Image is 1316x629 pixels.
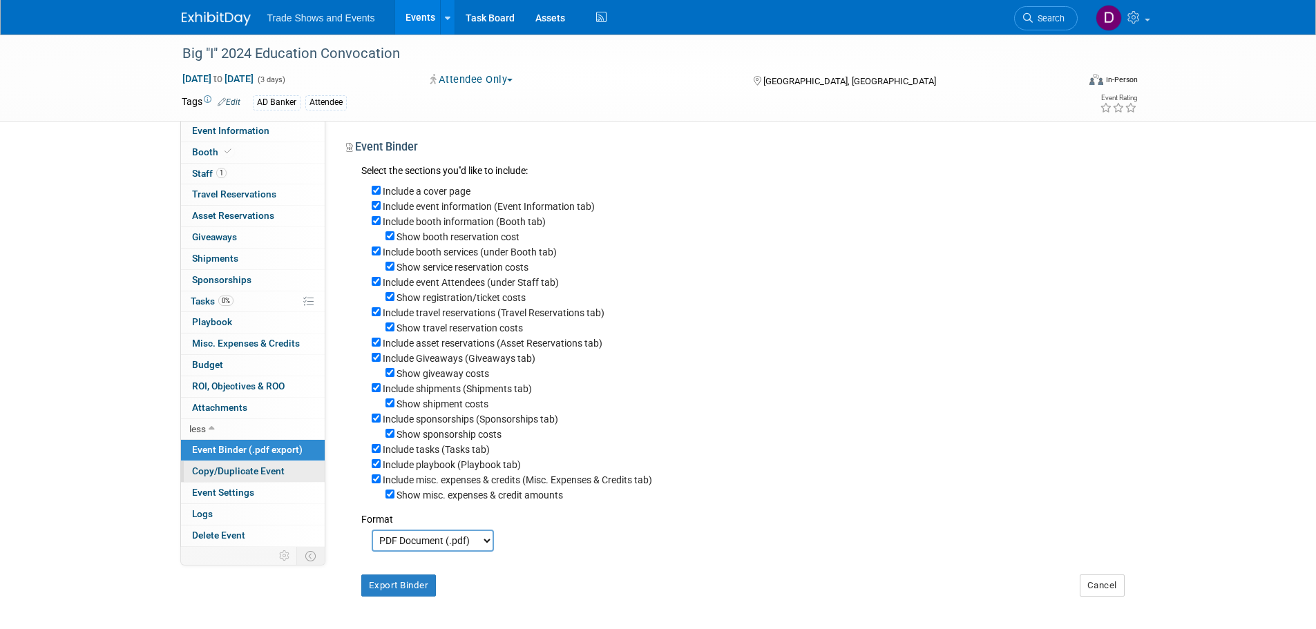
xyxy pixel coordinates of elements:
[181,419,325,440] a: less
[1080,574,1125,597] button: Cancel
[192,338,300,349] span: Misc. Expenses & Credits
[996,72,1138,93] div: Event Format
[267,12,375,23] span: Trade Shows and Events
[181,483,325,503] a: Event Settings
[189,423,206,434] span: less
[383,383,532,394] label: Include shipments (Shipments tab)
[397,490,563,501] label: Show misc. expenses & credit amounts
[256,75,285,84] span: (3 days)
[192,210,274,221] span: Asset Reservations
[397,429,502,440] label: Show sponsorship costs
[1089,74,1103,85] img: Format-Inperson.png
[383,246,557,258] label: Include booth services (under Booth tab)
[192,465,285,476] span: Copy/Duplicate Event
[192,530,245,541] span: Delete Event
[192,168,227,179] span: Staff
[216,168,227,178] span: 1
[192,508,213,519] span: Logs
[181,440,325,461] a: Event Binder (.pdf export)
[397,262,528,273] label: Show service reservation costs
[192,359,223,370] span: Budget
[181,525,325,546] a: Delete Event
[181,142,325,163] a: Booth
[192,188,276,200] span: Travel Reservations
[192,444,303,455] span: Event Binder (.pdf export)
[305,95,347,110] div: Attendee
[383,444,490,455] label: Include tasks (Tasks tab)
[182,95,240,110] td: Tags
[192,402,247,413] span: Attachments
[191,296,233,307] span: Tasks
[181,461,325,482] a: Copy/Duplicate Event
[383,216,546,227] label: Include booth information (Booth tab)
[383,414,558,425] label: Include sponsorships (Sponsorships tab)
[181,270,325,291] a: Sponsorships
[192,253,238,264] span: Shipments
[181,184,325,205] a: Travel Reservations
[218,97,240,107] a: Edit
[296,547,325,565] td: Toggle Event Tabs
[181,504,325,525] a: Logs
[397,368,489,379] label: Show giveaway costs
[273,547,297,565] td: Personalize Event Tab Strip
[1105,75,1138,85] div: In-Person
[397,398,488,409] label: Show shipment costs
[192,125,269,136] span: Event Information
[383,307,604,318] label: Include travel reservations (Travel Reservations tab)
[181,249,325,269] a: Shipments
[1014,6,1078,30] a: Search
[426,72,518,87] button: Attendee Only
[383,201,595,212] label: Include event information (Event Information tab)
[383,474,652,485] label: Include misc. expenses & credits (Misc. Expenses & Credits tab)
[181,206,325,226] a: Asset Reservations
[1096,5,1122,31] img: Deb Leadbetter
[192,487,254,498] span: Event Settings
[346,139,1125,159] div: Event Binder
[383,186,470,197] label: Include a cover page
[361,502,1125,526] div: Format
[181,291,325,312] a: Tasks0%
[763,76,936,86] span: [GEOGRAPHIC_DATA], [GEOGRAPHIC_DATA]
[383,353,535,364] label: Include Giveaways (Giveaways tab)
[253,95,301,110] div: AD Banker
[383,277,559,288] label: Include event Attendees (under Staff tab)
[181,376,325,397] a: ROI, Objectives & ROO
[383,338,602,349] label: Include asset reservations (Asset Reservations tab)
[181,398,325,418] a: Attachments
[192,231,237,242] span: Giveaways
[181,312,325,333] a: Playbook
[397,322,523,333] label: Show travel reservation costs
[192,380,285,391] span: ROI, Objectives & ROO
[181,355,325,376] a: Budget
[181,121,325,142] a: Event Information
[192,146,234,157] span: Booth
[1100,95,1137,101] div: Event Rating
[181,164,325,184] a: Staff1
[178,41,1057,66] div: Big "I" 2024 Education Convocation
[361,574,437,597] button: Export Binder
[181,227,325,248] a: Giveaways
[225,148,231,155] i: Booth reservation complete
[211,73,225,84] span: to
[1033,13,1065,23] span: Search
[192,316,232,327] span: Playbook
[383,459,521,470] label: Include playbook (Playbook tab)
[181,333,325,354] a: Misc. Expenses & Credits
[397,292,526,303] label: Show registration/ticket costs
[397,231,519,242] label: Show booth reservation cost
[182,72,254,85] span: [DATE] [DATE]
[361,164,1125,180] div: Select the sections you''d like to include:
[218,296,233,306] span: 0%
[192,274,251,285] span: Sponsorships
[182,12,251,26] img: ExhibitDay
